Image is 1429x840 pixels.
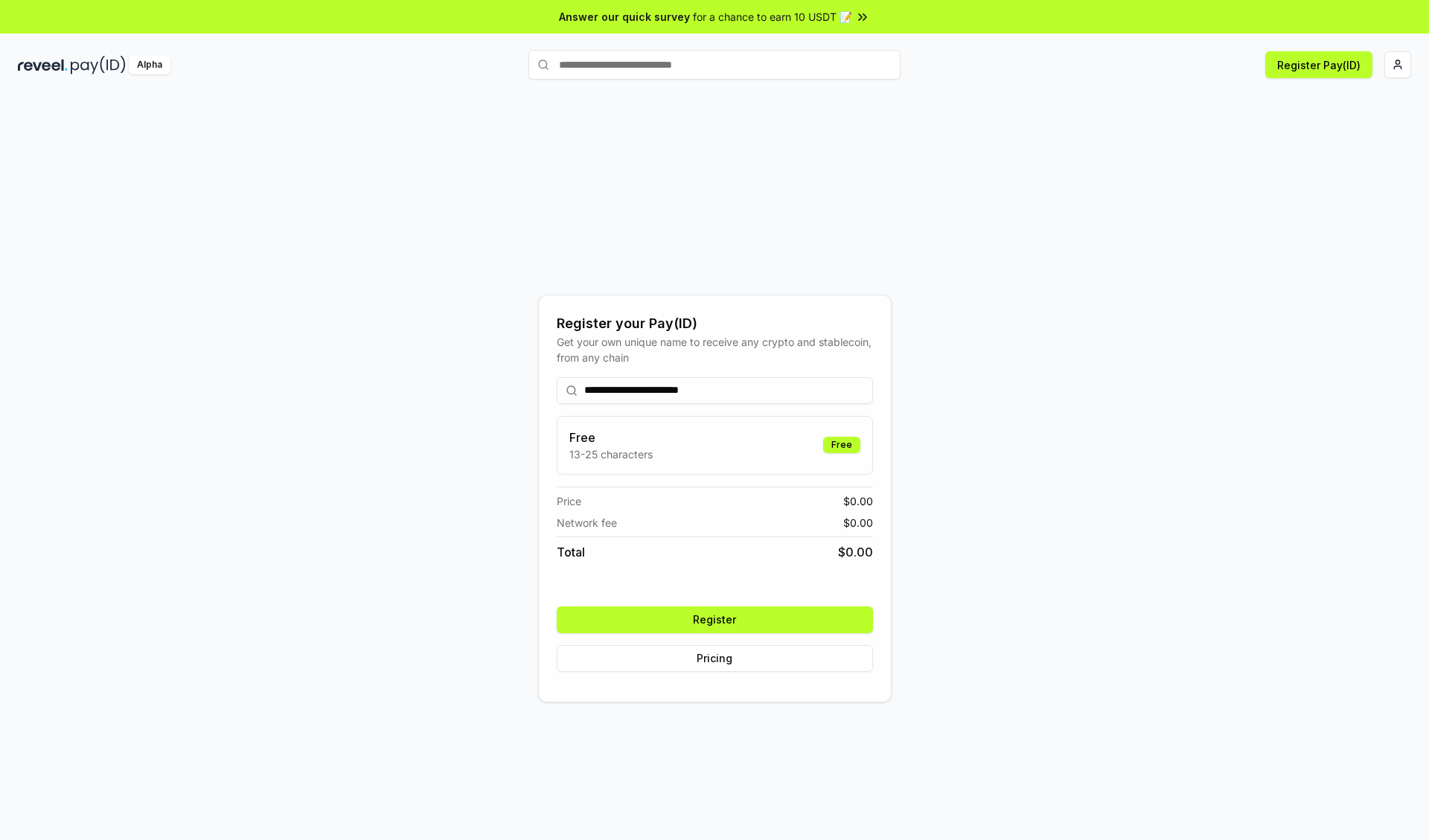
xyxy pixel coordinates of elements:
[557,515,617,530] span: Network fee
[557,543,585,561] span: Total
[557,313,873,334] div: Register your Pay(ID)
[693,9,852,25] span: for a chance to earn 10 USDT 📝
[823,437,860,453] div: Free
[569,429,653,446] h3: Free
[18,56,68,74] img: reveel_dark
[559,9,690,25] span: Answer our quick survey
[557,493,581,509] span: Price
[569,446,653,462] p: 13-25 characters
[1265,51,1372,78] button: Register Pay(ID)
[843,515,873,530] span: $ 0.00
[557,334,873,365] div: Get your own unique name to receive any crypto and stablecoin, from any chain
[71,56,126,74] img: pay_id
[843,493,873,509] span: $ 0.00
[129,56,170,74] div: Alpha
[557,645,873,672] button: Pricing
[557,606,873,633] button: Register
[838,543,873,561] span: $ 0.00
